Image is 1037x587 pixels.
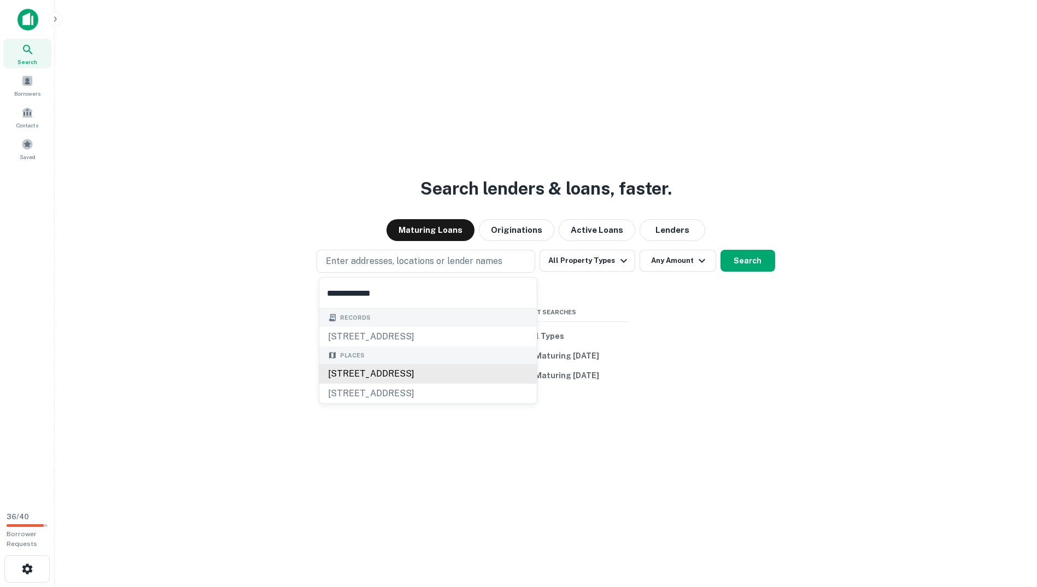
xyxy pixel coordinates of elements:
[464,326,628,346] button: All Types
[420,175,672,202] h3: Search lenders & loans, faster.
[982,500,1037,552] iframe: Chat Widget
[3,39,51,68] a: Search
[464,346,628,366] button: All Types | Maturing [DATE]
[340,351,365,360] span: Places
[319,364,537,384] div: [STREET_ADDRESS]
[386,219,474,241] button: Maturing Loans
[317,250,535,273] button: Enter addresses, locations or lender names
[319,327,537,347] div: [STREET_ADDRESS]
[17,9,38,31] img: capitalize-icon.png
[540,250,635,272] button: All Property Types
[640,250,716,272] button: Any Amount
[20,152,36,161] span: Saved
[16,121,38,130] span: Contacts
[3,102,51,132] a: Contacts
[17,57,37,66] span: Search
[326,255,502,268] p: Enter addresses, locations or lender names
[319,384,537,403] div: [STREET_ADDRESS]
[559,219,635,241] button: Active Loans
[479,219,554,241] button: Originations
[464,366,628,385] button: All Types | Maturing [DATE]
[7,530,37,548] span: Borrower Requests
[720,250,775,272] button: Search
[640,219,705,241] button: Lenders
[3,134,51,163] a: Saved
[7,513,29,521] span: 36 / 40
[14,89,40,98] span: Borrowers
[3,71,51,100] a: Borrowers
[340,313,371,322] span: Records
[464,308,628,317] span: Recent Searches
